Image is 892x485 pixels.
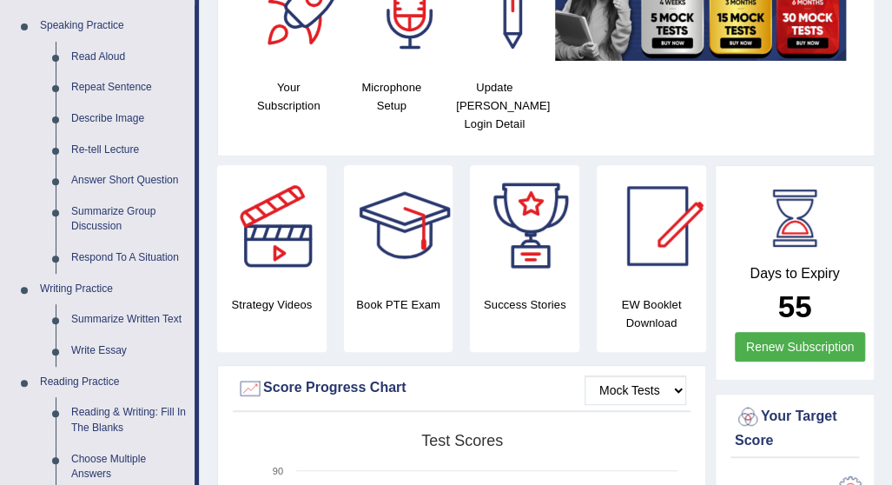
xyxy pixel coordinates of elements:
[452,78,538,133] h4: Update [PERSON_NAME] Login Detail
[735,266,855,282] h4: Days to Expiry
[63,135,195,166] a: Re-tell Lecture
[237,375,686,402] div: Score Progress Chart
[349,78,435,115] h4: Microphone Setup
[470,296,579,314] h4: Success Stories
[217,296,327,314] h4: Strategy Videos
[63,72,195,103] a: Repeat Sentence
[344,296,453,314] h4: Book PTE Exam
[421,432,503,449] tspan: Test scores
[32,274,195,305] a: Writing Practice
[63,103,195,135] a: Describe Image
[63,242,195,274] a: Respond To A Situation
[777,289,811,323] b: 55
[273,466,283,476] text: 90
[735,332,866,362] a: Renew Subscription
[735,404,855,451] div: Your Target Score
[246,78,332,115] h4: Your Subscription
[63,336,195,367] a: Write Essay
[597,296,706,332] h4: EW Booklet Download
[32,367,195,398] a: Reading Practice
[63,42,195,73] a: Read Aloud
[63,165,195,196] a: Answer Short Question
[32,10,195,42] a: Speaking Practice
[63,397,195,443] a: Reading & Writing: Fill In The Blanks
[63,304,195,336] a: Summarize Written Text
[63,196,195,242] a: Summarize Group Discussion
